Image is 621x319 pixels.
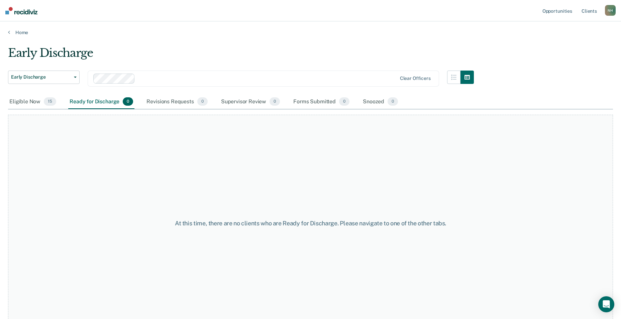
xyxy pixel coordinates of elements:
button: NH [605,5,616,16]
button: Early Discharge [8,71,80,84]
div: Early Discharge [8,46,474,65]
span: 0 [388,97,398,106]
div: Forms Submitted0 [292,95,351,109]
img: Recidiviz [5,7,37,14]
div: Supervisor Review0 [220,95,282,109]
span: 0 [123,97,133,106]
span: 0 [339,97,349,106]
div: Snoozed0 [361,95,399,109]
span: Early Discharge [11,74,71,80]
span: 0 [197,97,208,106]
div: N H [605,5,616,16]
a: Home [8,29,613,35]
span: 15 [44,97,56,106]
div: Open Intercom Messenger [598,296,614,312]
div: Revisions Requests0 [145,95,209,109]
div: Clear officers [400,76,431,81]
span: 0 [270,97,280,106]
div: Ready for Discharge0 [68,95,134,109]
div: At this time, there are no clients who are Ready for Discharge. Please navigate to one of the oth... [160,220,462,227]
div: Eligible Now15 [8,95,58,109]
